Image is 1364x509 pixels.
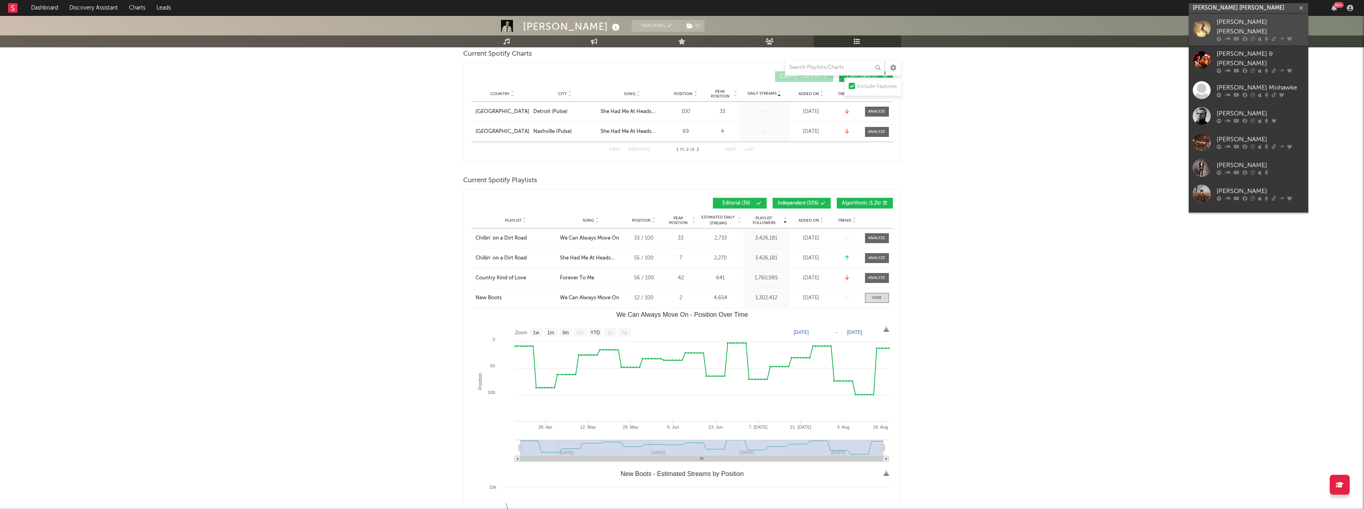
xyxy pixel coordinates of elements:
[1217,211,1304,230] div: [PERSON_NAME] [PERSON_NAME]
[842,201,881,206] span: Algorithmic ( 1.2k )
[700,254,742,262] div: 2,270
[626,274,662,282] div: 56 / 100
[745,148,755,152] button: Last
[837,425,849,429] text: 4. Aug
[844,74,881,79] span: City Charts ( 2 )
[476,274,526,282] div: Country Kind of Love
[515,330,527,335] text: Zoom
[523,20,622,33] div: [PERSON_NAME]
[674,92,693,96] span: Position
[1217,135,1304,144] div: [PERSON_NAME]
[547,330,554,335] text: 1m
[700,234,742,242] div: 2,733
[1189,103,1308,129] a: [PERSON_NAME]
[798,218,819,223] span: Added On
[533,108,568,116] div: Detroit (Pulse)
[476,128,529,136] a: [GEOGRAPHIC_DATA]
[492,337,495,342] text: 0
[560,234,619,242] div: We Can Always Move On
[718,201,755,206] span: Editorial ( 36 )
[837,198,893,209] button: Algorithmic(1.2k)
[1189,155,1308,181] a: [PERSON_NAME]
[1189,3,1308,13] input: Search for artists
[476,294,556,302] a: New Boots
[490,92,509,96] span: Country
[1331,5,1337,11] button: 99+
[838,92,851,96] span: Trend
[666,216,691,225] span: Peak Position
[746,234,787,242] div: 3,426,181
[1217,49,1304,68] div: [PERSON_NAME] & [PERSON_NAME]
[668,128,704,136] div: 69
[791,108,831,116] div: [DATE]
[726,148,737,152] button: Next
[1189,45,1308,77] a: [PERSON_NAME] & [PERSON_NAME]
[626,294,662,302] div: 12 / 100
[700,294,742,302] div: 4,654
[1189,207,1308,238] a: [PERSON_NAME] [PERSON_NAME]
[668,108,704,116] div: 100
[609,148,621,152] button: First
[476,234,527,242] div: Chillin' on a Dirt Road
[476,274,556,282] a: Country Kind of Love
[1217,83,1304,92] div: [PERSON_NAME] Mohawke
[463,49,532,59] span: Current Spotify Charts
[477,373,483,390] text: Position
[533,128,572,136] div: Nashville (Pulse)
[708,108,738,116] div: 33
[629,148,650,152] button: Previous
[847,330,862,335] text: [DATE]
[791,274,831,282] div: [DATE]
[838,218,851,223] span: Trend
[505,218,522,223] span: Playlist
[626,234,662,242] div: 33 / 100
[1217,18,1304,37] div: [PERSON_NAME] [PERSON_NAME]
[682,20,705,32] button: (1)
[791,294,831,302] div: [DATE]
[839,71,893,82] button: City Charts(2)
[533,128,597,136] a: Nashville (Pulse)
[666,274,696,282] div: 42
[538,425,552,429] text: 28. Apr
[533,108,597,116] a: Detroit (Pulse)
[857,82,897,92] div: Include Features
[1189,181,1308,207] a: [PERSON_NAME]
[785,60,885,76] input: Search Playlists/Charts
[798,92,819,96] span: Added On
[775,71,833,82] button: Country Charts(0)
[616,311,748,318] text: We Can Always Move On - Position Over Time
[476,108,529,116] a: [GEOGRAPHIC_DATA]
[476,254,556,262] a: Chillin' on a Dirt Road
[746,216,783,225] span: Playlist Followers
[1217,109,1304,118] div: [PERSON_NAME]
[780,74,821,79] span: Country Charts ( 0 )
[1334,2,1344,8] div: 99 +
[577,330,583,335] text: 6m
[708,89,733,99] span: Peak Position
[580,425,596,429] text: 12. May
[622,425,638,429] text: 26. May
[794,330,809,335] text: [DATE]
[560,254,622,262] div: She Had Me At Heads [GEOGRAPHIC_DATA]
[666,145,710,155] div: 1 2 2
[708,128,738,136] div: 4
[666,234,696,242] div: 33
[773,198,831,209] button: Independent(506)
[632,218,651,223] span: Position
[746,254,787,262] div: 3,426,181
[583,218,594,223] span: Song
[621,330,626,335] text: All
[790,425,811,429] text: 21. [DATE]
[1189,77,1308,103] a: [PERSON_NAME] Mohawke
[834,330,839,335] text: →
[533,330,539,335] text: 1w
[700,215,737,226] span: Estimated Daily Streams
[489,485,496,489] text: 10k
[681,20,705,32] span: ( 1 )
[632,20,681,32] button: Tracking
[601,128,664,136] a: She Had Me At Heads [GEOGRAPHIC_DATA]
[624,92,636,96] span: Song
